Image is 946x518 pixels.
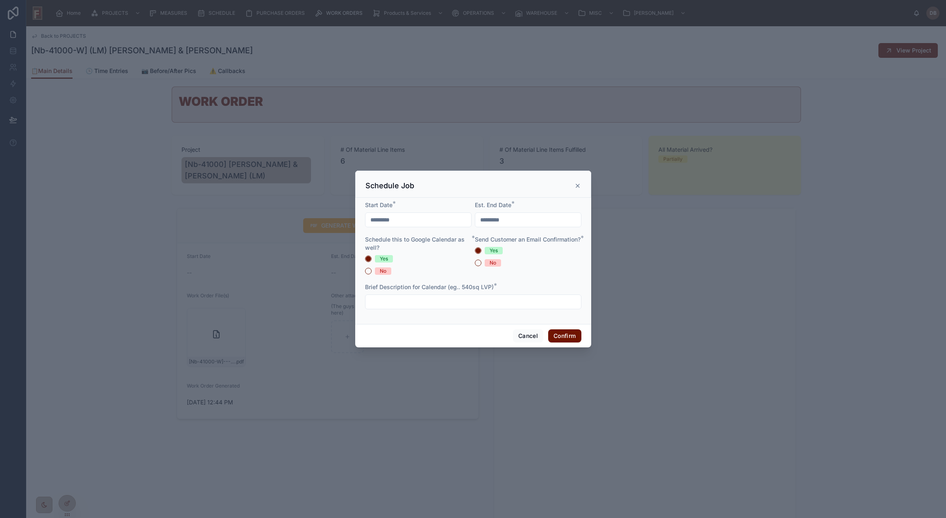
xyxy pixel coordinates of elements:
[380,255,388,262] div: Yes
[513,329,543,342] button: Cancel
[475,236,581,243] span: Send Customer an Email Confirmation?
[380,267,386,275] div: No
[490,247,498,254] div: Yes
[365,181,414,191] h3: Schedule Job
[475,201,511,208] span: Est. End Date
[365,283,494,290] span: Brief Description for Calendar (eg.. 540sq LVP)
[365,201,392,208] span: Start Date
[490,259,496,267] div: No
[365,236,465,251] span: Schedule this to Google Calendar as well?
[548,329,581,342] button: Confirm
